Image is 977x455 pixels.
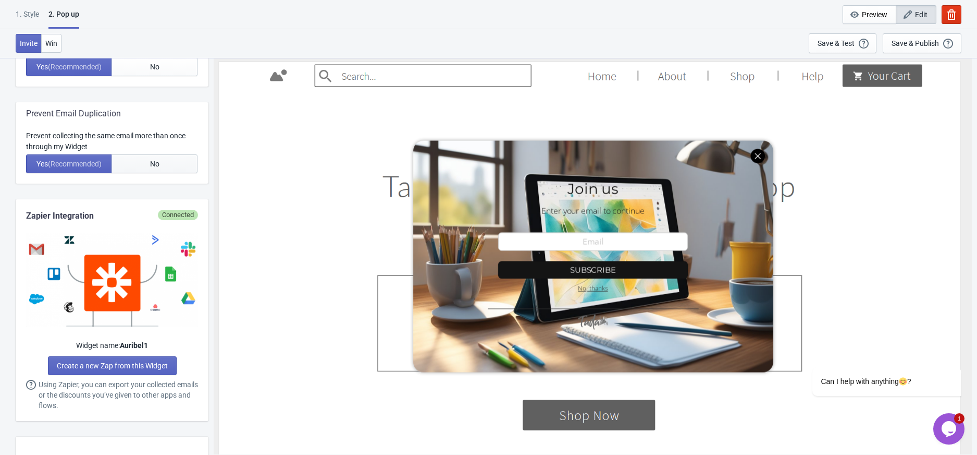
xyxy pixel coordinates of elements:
strong: Auribel1 [120,341,148,350]
button: Yes(Recommended) [26,57,112,76]
button: Save & Publish [883,33,961,53]
span: No [150,160,159,168]
iframe: chat widget [933,413,967,445]
div: 2. Pop up [48,9,79,29]
button: Edit [896,5,936,24]
button: Preview [843,5,896,24]
button: Yes(Recommended) [26,154,112,173]
iframe: chat widget [779,273,967,408]
span: Win [45,39,57,47]
span: Yes [36,63,102,71]
img: zapier-3.svg [26,233,198,327]
div: Zapier Integration [26,210,198,222]
div: Prevent collecting the same email more than once through my Widget [26,130,198,152]
button: No [112,154,197,173]
span: Invite [20,39,38,47]
div: Connected [158,210,198,220]
div: Save & Publish [892,39,939,47]
span: No [150,63,159,71]
div: Prevent Email Duplication [26,107,198,120]
span: (Recommended) [48,160,102,168]
span: Yes [36,160,102,168]
div: Save & Test [818,39,855,47]
span: Edit [915,10,927,19]
button: Invite [16,34,42,53]
div: 1 . Style [16,9,39,27]
div: Widget name: [26,340,198,351]
span: (Recommended) [48,63,102,71]
span: Preview [862,10,887,19]
a: Create a new Zap from this Widget [48,356,177,375]
span: Using Zapier, you can export your collected emails or the discounts you’ve given to other apps an... [39,379,198,411]
button: No [112,57,197,76]
button: Save & Test [809,33,876,53]
button: Win [41,34,61,53]
span: Create a new Zap from this Widget [57,362,168,370]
